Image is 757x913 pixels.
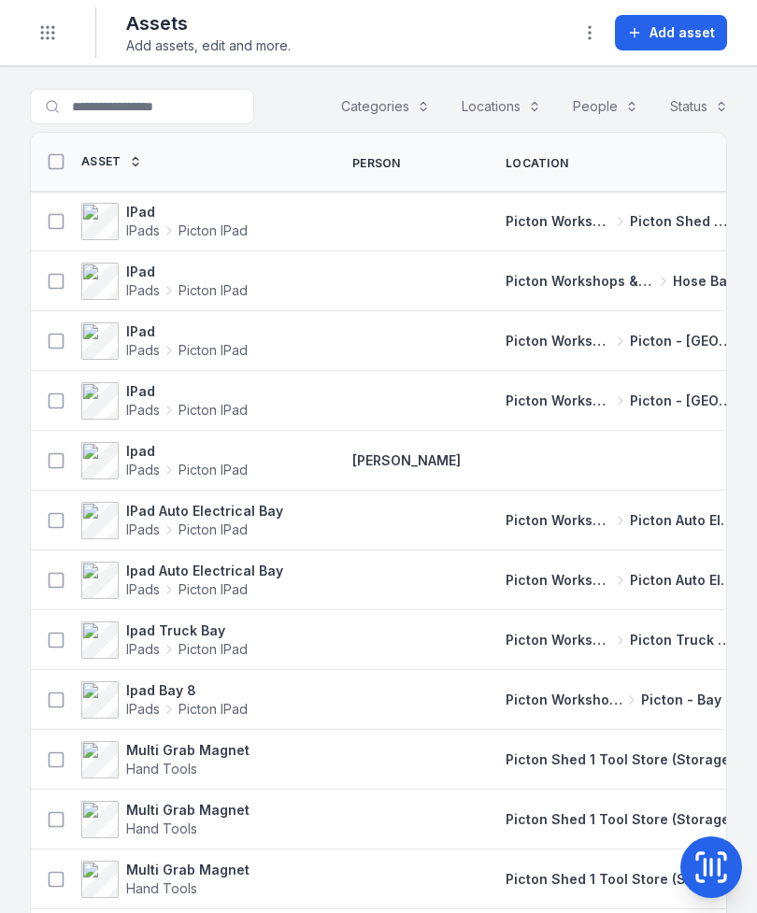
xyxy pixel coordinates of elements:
[81,681,248,719] a: Ipad Bay 8IPadsPicton IPad
[506,811,735,827] span: Picton Shed 1 Tool Store (Storage)
[615,15,727,50] button: Add asset
[506,392,611,410] span: Picton Workshops & Bays
[126,580,160,599] span: IPads
[126,700,160,719] span: IPads
[506,272,654,291] span: Picton Workshops & Bays
[506,631,735,649] a: Picton Workshops & BaysPicton Truck Bay
[126,322,248,341] strong: IPad
[81,621,248,659] a: Ipad Truck BayIPadsPicton IPad
[630,332,736,350] span: Picton - [GEOGRAPHIC_DATA]
[506,810,735,829] a: Picton Shed 1 Tool Store (Storage)
[506,571,611,590] span: Picton Workshops & Bays
[179,341,248,360] span: Picton IPad
[179,700,248,719] span: Picton IPad
[329,89,442,124] button: Categories
[81,562,283,599] a: Ipad Auto Electrical BayIPadsPicton IPad
[81,502,283,539] a: IPad Auto Electrical BayIPadsPicton IPad
[506,751,735,767] span: Picton Shed 1 Tool Store (Storage)
[126,502,283,521] strong: IPad Auto Electrical Bay
[126,741,250,760] strong: Multi Grab Magnet
[630,212,736,231] span: Picton Shed 2 Fabrication Shop
[81,741,250,778] a: Multi Grab MagnetHand Tools
[126,640,160,659] span: IPads
[126,562,283,580] strong: Ipad Auto Electrical Bay
[673,272,735,291] span: Hose Bay
[506,272,735,291] a: Picton Workshops & BaysHose Bay
[352,156,401,171] span: Person
[126,263,248,281] strong: IPad
[126,820,197,836] span: Hand Tools
[126,761,197,777] span: Hand Tools
[126,621,248,640] strong: Ipad Truck Bay
[506,511,735,530] a: Picton Workshops & BaysPicton Auto Electrical Bay
[179,461,248,479] span: Picton IPad
[179,580,248,599] span: Picton IPad
[126,861,250,879] strong: Multi Grab Magnet
[179,281,248,300] span: Picton IPad
[126,681,248,700] strong: Ipad Bay 8
[506,750,735,769] a: Picton Shed 1 Tool Store (Storage)
[506,156,568,171] span: Location
[506,571,735,590] a: Picton Workshops & BaysPicton Auto Electrical Bay
[81,154,121,169] span: Asset
[81,442,248,479] a: IpadIPadsPicton IPad
[658,89,740,124] button: Status
[179,221,248,240] span: Picton IPad
[630,571,736,590] span: Picton Auto Electrical Bay
[506,511,611,530] span: Picton Workshops & Bays
[81,154,142,169] a: Asset
[126,10,291,36] h2: Assets
[81,263,248,300] a: IPadIPadsPicton IPad
[126,36,291,55] span: Add assets, edit and more.
[179,401,248,420] span: Picton IPad
[179,640,248,659] span: Picton IPad
[506,332,735,350] a: Picton Workshops & BaysPicton - [GEOGRAPHIC_DATA]
[179,521,248,539] span: Picton IPad
[126,461,160,479] span: IPads
[561,89,650,124] button: People
[81,203,248,240] a: IPadIPadsPicton IPad
[81,382,248,420] a: IPadIPadsPicton IPad
[630,392,736,410] span: Picton - [GEOGRAPHIC_DATA]
[126,382,248,401] strong: IPad
[126,341,160,360] span: IPads
[126,203,248,221] strong: IPad
[506,691,735,709] a: Picton Workshops & BaysPicton - Bay 8
[126,281,160,300] span: IPads
[506,870,735,889] a: Picton Shed 1 Tool Store (Storage)
[641,691,735,709] span: Picton - Bay 8
[450,89,553,124] button: Locations
[506,691,622,709] span: Picton Workshops & Bays
[81,801,250,838] a: Multi Grab MagnetHand Tools
[126,401,160,420] span: IPads
[126,442,248,461] strong: Ipad
[81,322,248,360] a: IPadIPadsPicton IPad
[126,880,197,896] span: Hand Tools
[81,861,250,898] a: Multi Grab MagnetHand Tools
[126,521,160,539] span: IPads
[352,451,461,470] a: [PERSON_NAME]
[506,212,735,231] a: Picton Workshops & BaysPicton Shed 2 Fabrication Shop
[630,631,736,649] span: Picton Truck Bay
[506,332,611,350] span: Picton Workshops & Bays
[506,871,735,887] span: Picton Shed 1 Tool Store (Storage)
[126,801,250,820] strong: Multi Grab Magnet
[30,15,65,50] button: Toggle navigation
[506,212,611,231] span: Picton Workshops & Bays
[126,221,160,240] span: IPads
[506,631,611,649] span: Picton Workshops & Bays
[650,23,715,42] span: Add asset
[506,392,735,410] a: Picton Workshops & BaysPicton - [GEOGRAPHIC_DATA]
[630,511,736,530] span: Picton Auto Electrical Bay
